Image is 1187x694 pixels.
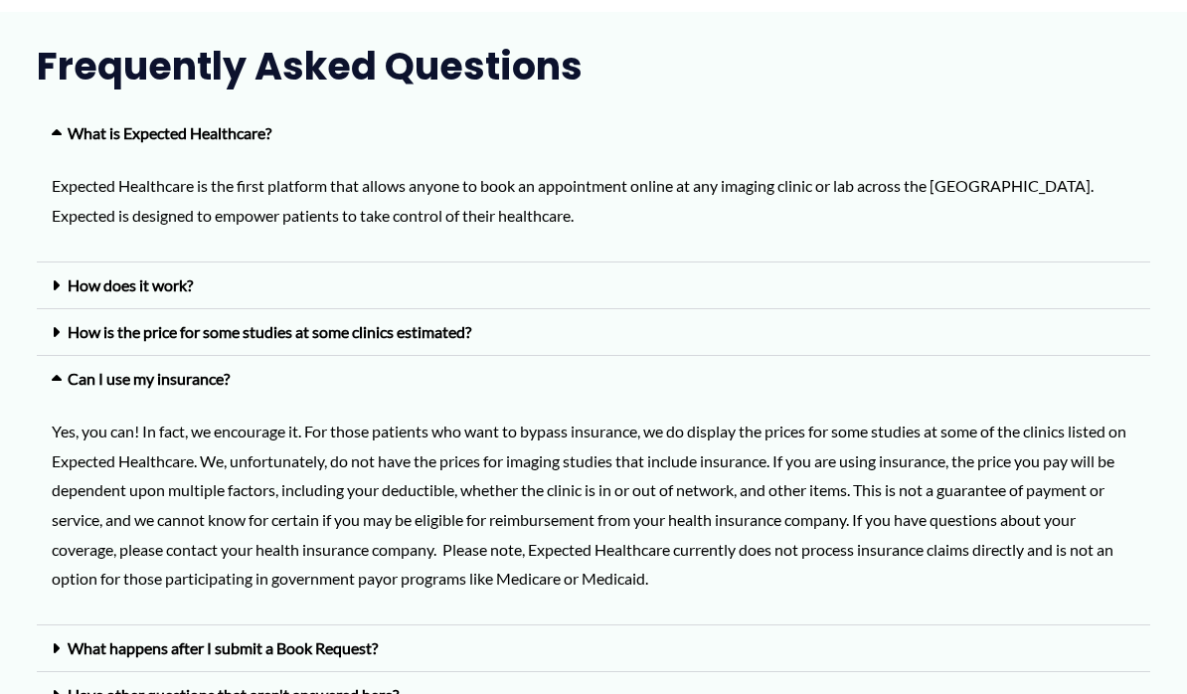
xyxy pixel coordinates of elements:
a: What is Expected Healthcare? [68,123,271,142]
a: Can I use my insurance? [68,369,230,388]
div: What is Expected Healthcare? [37,110,1150,156]
div: How does it work? [37,262,1150,309]
p: Yes, you can! In fact, we encourage it. For those patients who want to bypass insurance, we do di... [52,417,1135,594]
a: How does it work? [68,275,193,294]
div: What happens after I submit a Book Request? [37,625,1150,672]
a: What happens after I submit a Book Request? [68,638,378,657]
div: Can I use my insurance? [37,356,1150,402]
div: Can I use my insurance? [37,402,1150,625]
div: How is the price for some studies at some clinics estimated? [37,309,1150,356]
span: Expected Healthcare is the first platform that allows anyone to book an appointment online at any... [52,176,1094,225]
a: How is the price for some studies at some clinics estimated? [68,322,471,341]
div: What is Expected Healthcare? [37,156,1150,261]
h2: Frequently Asked Questions [37,42,1150,90]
